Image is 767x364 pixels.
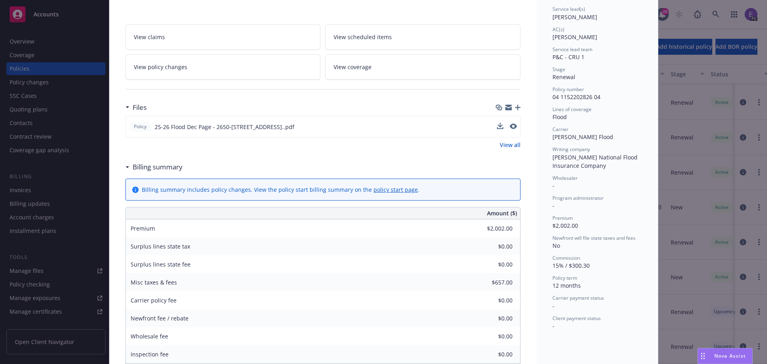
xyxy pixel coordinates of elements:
span: Amount ($) [487,209,517,217]
span: View claims [134,33,165,41]
span: 25-26 Flood Dec Page - 2650-[STREET_ADDRESS]..pdf [155,123,294,131]
a: View claims [125,24,321,50]
span: Wholesale fee [131,332,168,340]
button: download file [497,123,503,129]
input: 0.00 [465,330,517,342]
span: Carrier [552,126,568,133]
span: 04 1152202826 04 [552,93,600,101]
span: Newfront fee / rebate [131,314,189,322]
span: Carrier policy fee [131,296,177,304]
span: - [552,322,554,330]
h3: Files [133,102,147,113]
span: Newfront will file state taxes and fees [552,235,636,241]
input: 0.00 [465,312,517,324]
span: View policy changes [134,63,187,71]
button: preview file [510,123,517,129]
a: View scheduled items [325,24,521,50]
span: Nova Assist [714,352,746,359]
span: - [552,202,554,209]
button: preview file [510,123,517,131]
span: AC(s) [552,26,564,33]
input: 0.00 [465,276,517,288]
span: 15% / $300.30 [552,262,590,269]
span: 12 months [552,282,581,289]
span: Premium [131,225,155,232]
span: View coverage [334,63,372,71]
span: Lines of coverage [552,106,592,113]
span: Commission [552,255,580,261]
div: Billing summary [125,162,183,172]
span: Wholesaler [552,175,578,181]
span: Inspection fee [131,350,169,358]
span: [PERSON_NAME] Flood [552,133,613,141]
div: Flood [552,113,642,121]
span: - [552,302,554,310]
div: Drag to move [698,348,708,364]
span: View scheduled items [334,33,392,41]
span: Surplus lines state fee [131,261,191,268]
span: Service lead team [552,46,592,53]
span: Stage [552,66,565,73]
a: View coverage [325,54,521,80]
input: 0.00 [465,294,517,306]
div: Files [125,102,147,113]
span: Surplus lines state tax [131,243,190,250]
span: Program administrator [552,195,604,201]
button: Nova Assist [697,348,753,364]
button: download file [497,123,503,131]
input: 0.00 [465,259,517,271]
span: Misc taxes & fees [131,278,177,286]
div: Billing summary includes policy changes. View the policy start billing summary on the . [142,185,419,194]
span: [PERSON_NAME] National Flood Insurance Company [552,153,639,169]
span: Policy number [552,86,584,93]
span: Writing company [552,146,590,153]
a: View all [500,141,521,149]
input: 0.00 [465,348,517,360]
span: No [552,242,560,249]
span: - [552,182,554,189]
span: P&C - CRU 1 [552,53,584,61]
a: policy start page [374,186,418,193]
span: [PERSON_NAME] [552,33,597,41]
input: 0.00 [465,223,517,235]
span: Policy [132,123,148,130]
span: Policy term [552,274,577,281]
span: $2,002.00 [552,222,578,229]
span: Premium [552,215,573,221]
span: Client payment status [552,315,601,322]
a: View policy changes [125,54,321,80]
span: Service lead(s) [552,6,585,12]
span: Carrier payment status [552,294,604,301]
span: Renewal [552,73,575,81]
span: [PERSON_NAME] [552,13,597,21]
input: 0.00 [465,241,517,253]
h3: Billing summary [133,162,183,172]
